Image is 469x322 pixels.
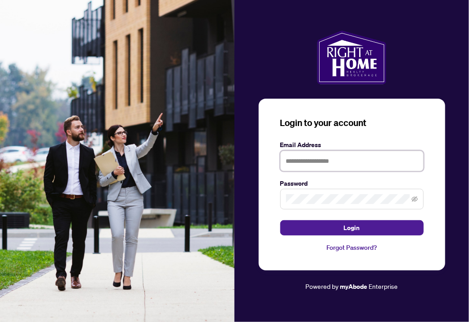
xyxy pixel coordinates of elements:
[280,220,424,235] button: Login
[344,221,360,235] span: Login
[280,117,424,129] h3: Login to your account
[340,282,368,292] a: myAbode
[369,282,398,290] span: Enterprise
[306,282,339,290] span: Powered by
[317,30,386,84] img: ma-logo
[280,243,424,252] a: Forgot Password?
[280,140,424,150] label: Email Address
[412,196,418,202] span: eye-invisible
[280,178,424,188] label: Password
